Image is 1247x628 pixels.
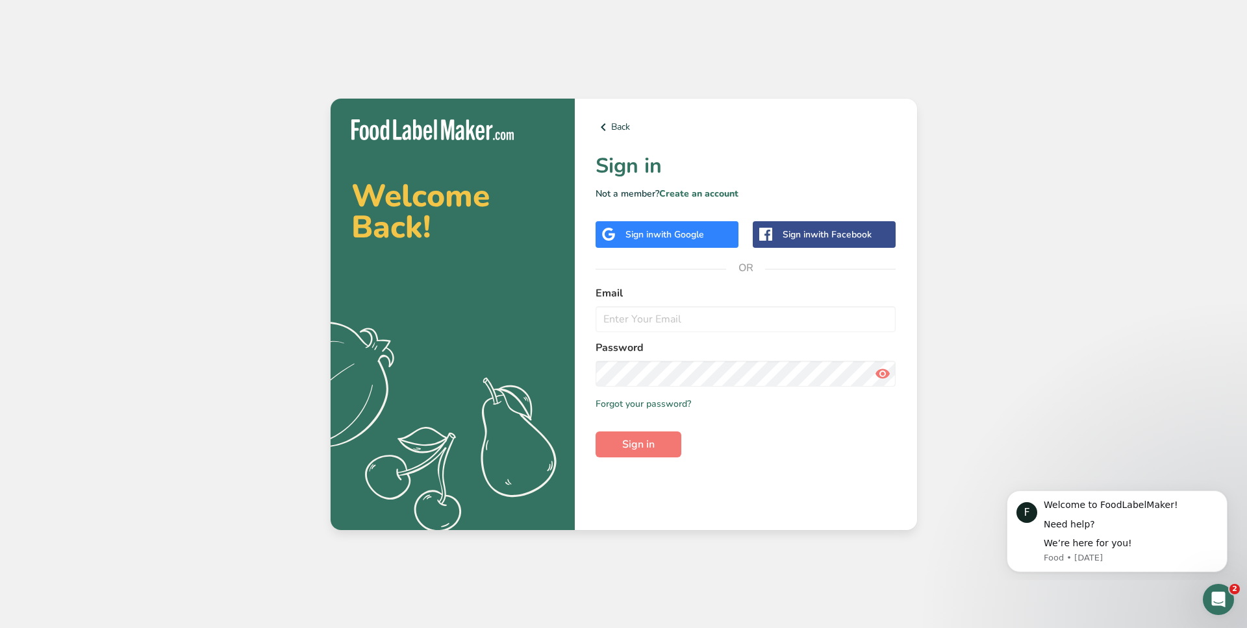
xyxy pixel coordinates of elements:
[596,306,896,332] input: Enter Your Email
[1229,584,1240,594] span: 2
[596,397,691,411] a: Forgot your password?
[987,479,1247,580] iframe: Intercom notifications message
[783,228,872,241] div: Sign in
[596,119,896,135] a: Back
[596,151,896,182] h1: Sign in
[351,180,554,243] h2: Welcome Back!
[1203,584,1234,615] iframe: Intercom live chat
[622,437,655,452] span: Sign in
[596,187,896,200] p: Not a member?
[625,228,704,241] div: Sign in
[351,119,514,141] img: Food Label Maker
[659,187,738,200] a: Create an account
[726,248,765,287] span: OR
[596,285,896,301] label: Email
[596,431,681,457] button: Sign in
[811,228,872,241] span: with Facebook
[653,228,704,241] span: with Google
[596,340,896,356] label: Password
